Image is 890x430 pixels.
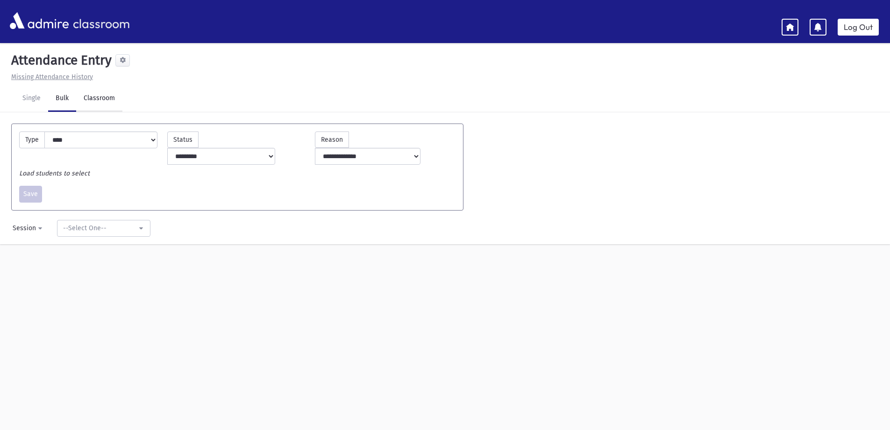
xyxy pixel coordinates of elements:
[315,131,349,148] label: Reason
[71,8,130,33] span: classroom
[11,73,93,81] u: Missing Attendance History
[76,86,122,112] a: Classroom
[13,223,36,233] div: Session
[14,168,460,178] div: Load students to select
[57,220,150,237] button: --Select One--
[19,131,45,148] label: Type
[63,223,137,233] div: --Select One--
[15,86,48,112] a: Single
[7,10,71,31] img: AdmirePro
[7,52,112,68] h5: Attendance Entry
[7,73,93,81] a: Missing Attendance History
[167,131,199,148] label: Status
[838,19,879,36] a: Log Out
[19,186,42,203] button: Save
[48,86,76,112] a: Bulk
[7,220,50,237] button: Session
